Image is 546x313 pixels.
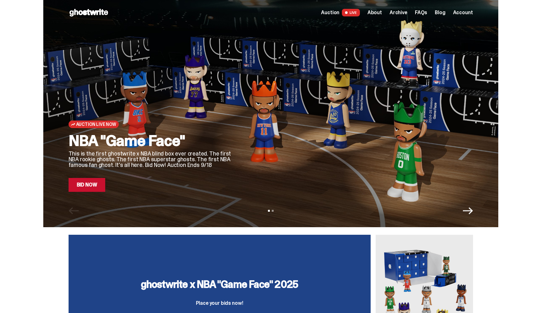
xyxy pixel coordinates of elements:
[141,301,298,306] p: Place your bids now!
[390,10,407,15] a: Archive
[453,10,473,15] a: Account
[342,9,360,16] span: LIVE
[268,210,270,212] button: View slide 1
[463,206,473,216] button: Next
[321,9,360,16] a: Auction LIVE
[435,10,445,15] a: Blog
[69,151,233,168] p: This is the first ghostwrite x NBA blind box ever created. The first NBA rookie ghosts. The first...
[69,178,106,192] a: Bid Now
[76,122,116,127] span: Auction Live Now
[141,279,298,289] h3: ghostwrite x NBA "Game Face" 2025
[321,10,339,15] span: Auction
[69,133,233,148] h2: NBA "Game Face"
[272,210,274,212] button: View slide 2
[415,10,427,15] a: FAQs
[367,10,382,15] a: About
